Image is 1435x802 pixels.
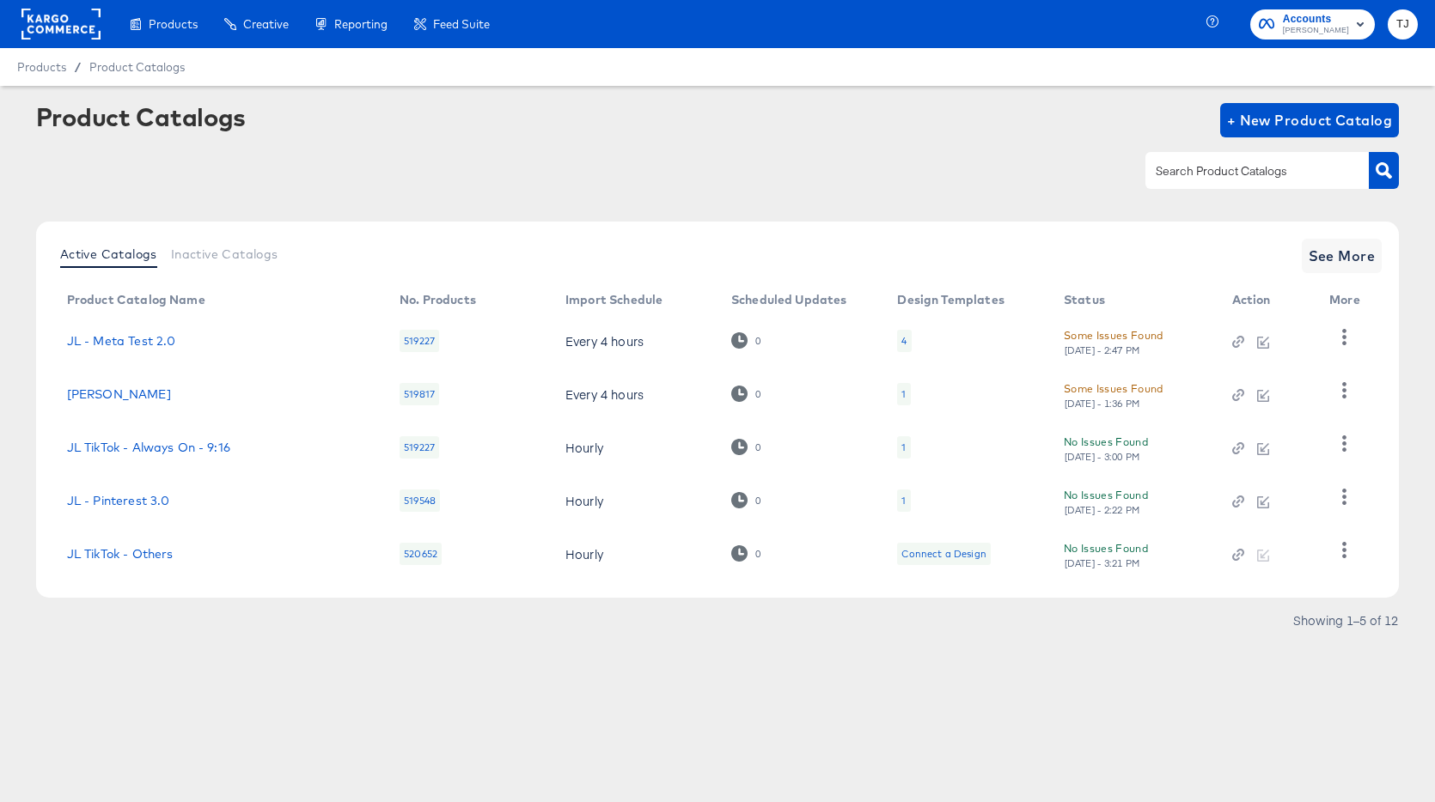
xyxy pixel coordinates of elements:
[400,543,442,565] div: 520652
[1064,326,1163,344] div: Some Issues Found
[754,441,761,453] div: 0
[171,247,278,261] span: Inactive Catalogs
[67,494,170,507] a: JL - Pinterest 3.0
[731,545,761,562] div: 0
[731,293,847,307] div: Scheduled Updates
[67,440,230,454] a: JL TikTok - Always On - 9:16
[731,492,761,508] div: 0
[552,474,717,527] td: Hourly
[1388,9,1418,39] button: TJ
[731,332,761,349] div: 0
[400,330,439,352] div: 519227
[754,495,761,507] div: 0
[897,330,911,352] div: 4
[1064,380,1163,398] div: Some Issues Found
[60,247,157,261] span: Active Catalogs
[897,543,990,565] div: Connect a Design
[552,527,717,580] td: Hourly
[754,388,761,400] div: 0
[400,293,476,307] div: No. Products
[433,17,490,31] span: Feed Suite
[901,547,986,561] div: Connect a Design
[1218,287,1316,314] th: Action
[897,293,1004,307] div: Design Templates
[901,494,906,507] div: 1
[400,383,439,405] div: 519817
[1220,103,1400,137] button: + New Product Catalog
[1064,380,1163,410] button: Some Issues Found[DATE] - 1:36 PM
[1064,398,1141,410] div: [DATE] - 1:36 PM
[67,334,176,348] a: JL - Meta Test 2.0
[334,17,388,31] span: Reporting
[897,383,910,405] div: 1
[1050,287,1218,314] th: Status
[1302,239,1383,273] button: See More
[66,60,89,74] span: /
[552,368,717,421] td: Every 4 hours
[1283,24,1349,38] span: [PERSON_NAME]
[1064,344,1141,356] div: [DATE] - 2:47 PM
[1064,326,1163,356] button: Some Issues Found[DATE] - 2:47 PM
[901,334,907,348] div: 4
[731,439,761,455] div: 0
[400,489,440,512] div: 519548
[552,314,717,368] td: Every 4 hours
[901,440,906,454] div: 1
[243,17,289,31] span: Creative
[1316,287,1381,314] th: More
[1250,9,1375,39] button: Accounts[PERSON_NAME]
[1152,161,1335,181] input: Search Product Catalogs
[1309,244,1376,268] span: See More
[67,547,174,561] a: JL TikTok - Others
[552,421,717,474] td: Hourly
[67,293,205,307] div: Product Catalog Name
[17,60,66,74] span: Products
[1395,15,1411,34] span: TJ
[754,548,761,560] div: 0
[1292,614,1399,626] div: Showing 1–5 of 12
[400,436,439,459] div: 519227
[897,489,910,512] div: 1
[89,60,185,74] a: Product Catalogs
[1227,108,1393,132] span: + New Product Catalog
[149,17,198,31] span: Products
[67,387,171,401] a: [PERSON_NAME]
[1283,10,1349,28] span: Accounts
[565,293,663,307] div: Import Schedule
[36,103,246,131] div: Product Catalogs
[731,386,761,402] div: 0
[754,335,761,347] div: 0
[897,436,910,459] div: 1
[901,387,906,401] div: 1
